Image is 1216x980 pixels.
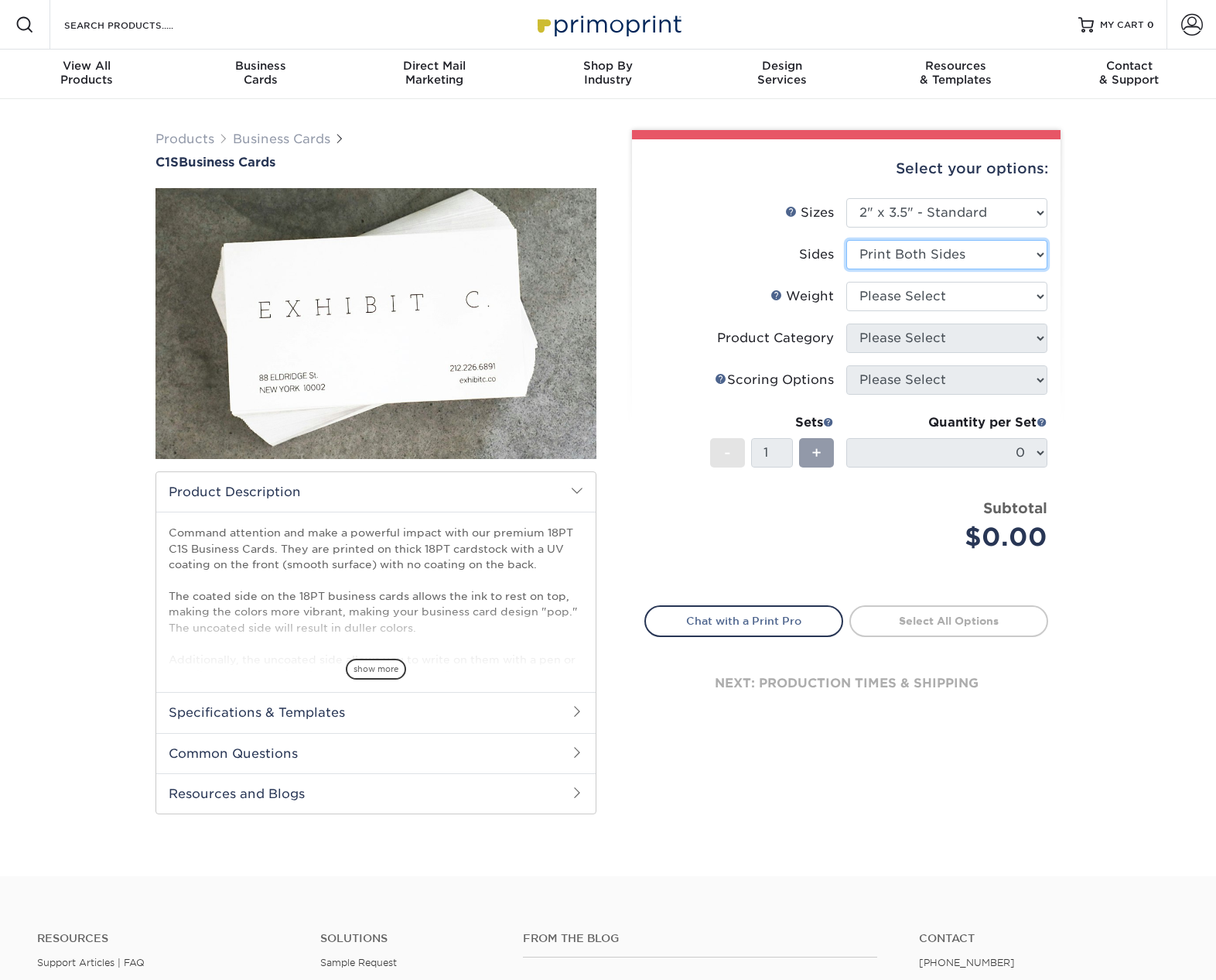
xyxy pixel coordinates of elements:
div: $0.00 [858,519,1047,556]
div: Weight [770,287,834,306]
h2: Specifications & Templates [156,692,596,732]
a: DesignServices [695,50,869,99]
span: show more [346,659,406,680]
input: SEARCH PRODUCTS..... [63,15,213,34]
div: Cards [174,59,348,87]
h4: Solutions [320,932,499,945]
strong: Subtotal [983,499,1047,516]
h2: Product Description [156,472,596,512]
div: Sets [710,413,834,432]
div: Select your options: [644,139,1048,198]
h2: Resources and Blogs [156,773,596,814]
div: next: production times & shipping [644,637,1048,730]
a: Products [155,132,214,146]
span: MY CART [1100,19,1144,32]
div: Sides [799,245,834,264]
span: Resources [869,59,1043,73]
div: Marketing [347,59,521,87]
div: Services [695,59,869,87]
span: Shop By [521,59,695,73]
div: Product Category [717,329,834,348]
a: [PHONE_NUMBER] [919,957,1015,968]
div: Sizes [785,204,834,222]
a: Contact [919,932,1179,945]
div: & Support [1042,59,1216,87]
img: Primoprint [531,8,685,41]
a: Business Cards [233,132,330,146]
a: C1SBusiness Cards [155,155,596,170]
iframe: Google Customer Reviews [4,933,132,975]
span: + [811,441,821,464]
a: Select All Options [849,605,1048,636]
a: Chat with a Print Pro [644,605,843,636]
span: Business [174,59,348,73]
a: BusinessCards [174,50,348,99]
a: Shop ByIndustry [521,50,695,99]
span: - [724,441,731,464]
span: Design [695,59,869,73]
a: Direct MailMarketing [347,50,521,99]
div: Scoring Options [715,371,834,389]
a: Contact& Support [1042,50,1216,99]
span: C1S [155,155,179,170]
a: Resources& Templates [869,50,1043,99]
span: 0 [1147,19,1154,30]
h4: From the Blog [523,932,877,945]
div: Quantity per Set [846,413,1047,432]
h4: Resources [37,932,297,945]
span: Contact [1042,59,1216,73]
h1: Business Cards [155,155,596,170]
a: Sample Request [320,957,397,968]
div: Industry [521,59,695,87]
p: Command attention and make a powerful impact with our premium 18PT C1S Business Cards. They are p... [169,525,583,745]
img: C1S 01 [155,103,596,544]
h2: Common Questions [156,733,596,773]
span: Direct Mail [347,59,521,73]
div: & Templates [869,59,1043,87]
